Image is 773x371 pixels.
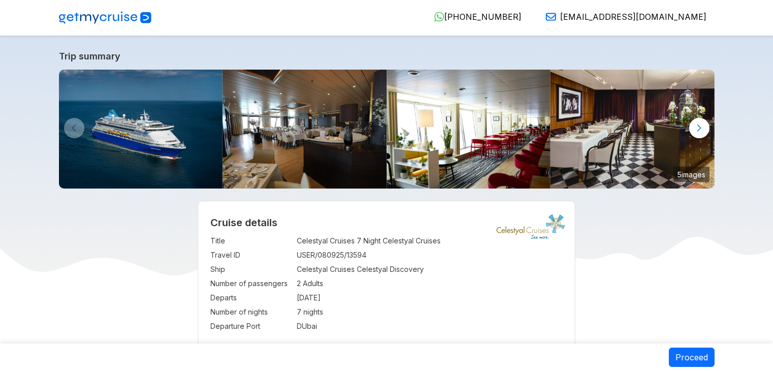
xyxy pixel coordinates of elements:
td: : [292,276,297,291]
img: ship_829_1280x960-034-grillseekers-3-scaled_960x720.jpg [550,70,715,189]
a: [PHONE_NUMBER] [426,12,521,22]
button: Proceed [669,348,715,367]
td: : [292,305,297,319]
td: 2 Adults [297,276,563,291]
td: Departs [210,291,292,305]
small: 5 images [673,167,709,182]
td: : [292,319,297,333]
td: Number of passengers [210,276,292,291]
td: 7 nights [297,305,563,319]
h2: Cruise details [210,217,563,229]
img: ship_829_1280x960-032-journey-smoked-olive-scaled_960x720.jpg [223,70,387,189]
span: [PHONE_NUMBER] [444,12,521,22]
a: Trip summary [59,51,715,61]
td: Celestyal Cruises Celestyal Discovery [297,262,563,276]
td: [DATE] [297,291,563,305]
td: Departure Port [210,319,292,333]
img: WhatsApp [434,12,444,22]
td: : [292,248,297,262]
span: [EMAIL_ADDRESS][DOMAIN_NAME] [560,12,706,22]
img: ship_829_1280x960-033-taverna-3-scaled_960x720.jpg [387,70,551,189]
td: : [292,262,297,276]
td: DUbai [297,319,563,333]
td: Number of nights [210,305,292,319]
td: : [292,234,297,248]
td: Celestyal Cruises 7 Night Celestyal Cruises [297,234,563,248]
img: ship_829_1280x960-celestyal-discovery_v5_960x720.jpg [59,70,223,189]
td: Ship [210,262,292,276]
td: Title [210,234,292,248]
td: : [292,291,297,305]
td: USER/080925/13594 [297,248,563,262]
td: Travel ID [210,248,292,262]
img: Email [546,12,556,22]
a: [EMAIL_ADDRESS][DOMAIN_NAME] [538,12,706,22]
